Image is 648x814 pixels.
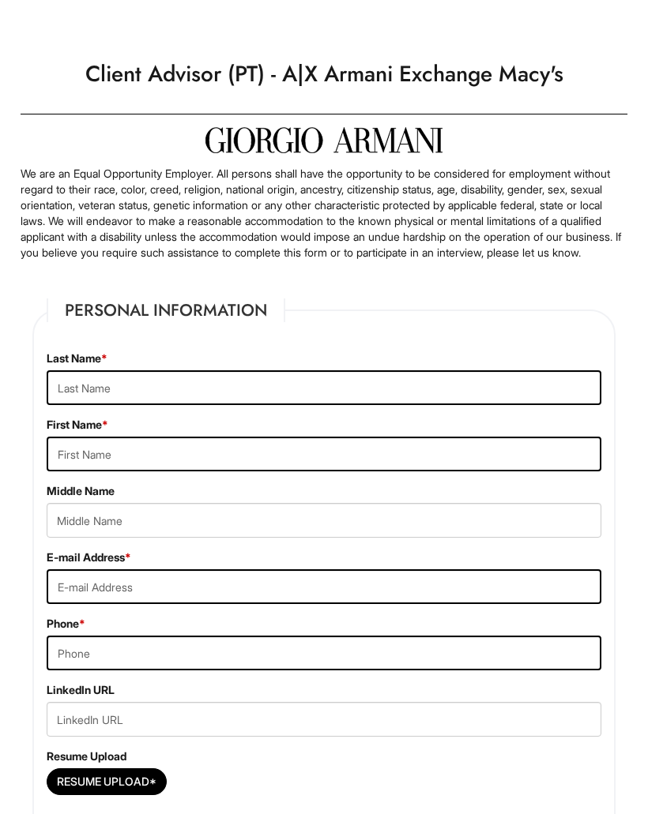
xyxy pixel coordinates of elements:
[47,550,131,565] label: E-mail Address
[47,682,115,698] label: LinkedIn URL
[47,483,115,499] label: Middle Name
[47,636,601,670] input: Phone
[47,370,601,405] input: Last Name
[47,503,601,538] input: Middle Name
[47,616,85,632] label: Phone
[8,47,640,101] h1: Client Advisor (PT) - A|X Armani Exchange Macy's
[47,437,601,471] input: First Name
[47,569,601,604] input: E-mail Address
[47,768,167,795] button: Resume Upload*Resume Upload*
[47,351,107,366] label: Last Name
[205,127,443,153] img: Giorgio Armani
[47,748,126,764] label: Resume Upload
[21,166,627,261] p: We are an Equal Opportunity Employer. All persons shall have the opportunity to be considered for...
[47,702,601,737] input: LinkedIn URL
[47,417,108,433] label: First Name
[47,298,285,322] legend: Personal Information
